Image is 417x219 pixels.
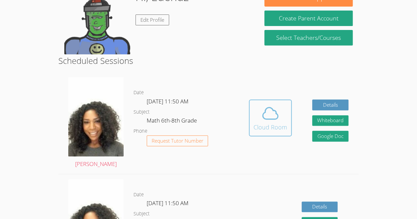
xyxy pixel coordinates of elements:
[312,131,348,142] a: Google Doc
[312,115,348,126] button: Whiteboard
[264,11,352,26] button: Create Parent Account
[134,191,144,199] dt: Date
[312,99,348,110] a: Details
[147,97,189,105] span: [DATE] 11:50 AM
[134,108,150,116] dt: Subject
[134,89,144,97] dt: Date
[135,14,169,25] a: Edit Profile
[134,127,147,135] dt: Phone
[58,54,359,67] h2: Scheduled Sessions
[249,99,292,136] button: Cloud Room
[147,199,189,207] span: [DATE] 11:50 AM
[147,135,208,146] button: Request Tutor Number
[264,30,352,45] a: Select Teachers/Courses
[68,77,124,156] img: avatar.png
[152,138,203,143] span: Request Tutor Number
[68,77,124,169] a: [PERSON_NAME]
[134,210,150,218] dt: Subject
[147,116,198,127] dd: Math 6th-8th Grade
[302,202,338,212] a: Details
[253,123,287,132] div: Cloud Room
